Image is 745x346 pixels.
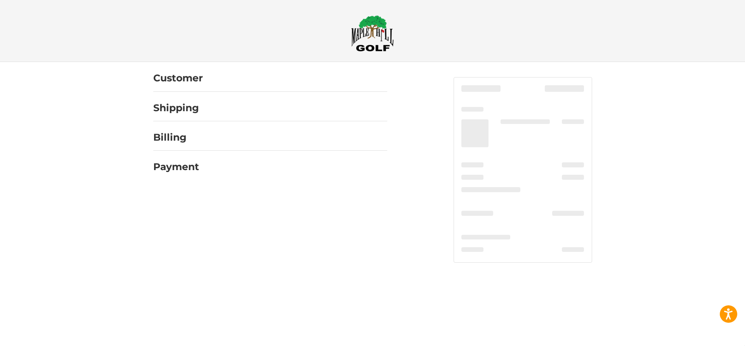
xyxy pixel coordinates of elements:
[351,15,394,52] img: Maple Hill Golf
[8,313,92,338] iframe: Gorgias live chat messenger
[153,102,199,114] h2: Shipping
[153,161,199,173] h2: Payment
[153,131,199,143] h2: Billing
[153,72,203,84] h2: Customer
